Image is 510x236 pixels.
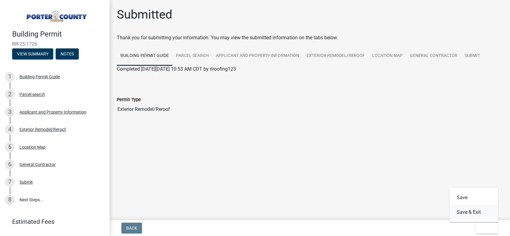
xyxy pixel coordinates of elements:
a: Building Permit Guide [117,46,172,66]
a: Applicant and Property Information [212,46,303,66]
div: Submit [19,180,33,184]
img: Porter County, Indiana [12,6,100,23]
span: Back [126,226,137,231]
div: Location Map [19,145,46,149]
span: RR-25-1726 [12,41,97,47]
div: Building Permit Guide [19,75,60,79]
a: Location Map [369,46,406,66]
wm-modal-confirm: Summary [12,52,53,57]
div: General Contractor [19,162,56,167]
a: Parcel search [172,46,212,66]
a: General Contractor [406,46,461,66]
button: Save [449,190,498,205]
div: 2 [5,90,15,99]
wm-modal-confirm: Notes [56,52,79,57]
button: View Summary [12,48,53,59]
div: 4 [5,125,15,134]
div: 3 [5,107,15,117]
button: Notes [56,48,79,59]
div: Thank you for submitting your information. You may view the submitted information on the tabs below. [117,34,503,41]
h1: Submitted [117,7,172,22]
a: Exterior Remodel/Reroof [303,46,369,66]
div: 8 [5,195,15,205]
button: Exit [476,223,498,234]
label: Permit Type [117,98,141,102]
div: Applicant and Property Information [19,110,86,114]
div: 7 [5,177,15,187]
a: Submit [461,46,484,66]
button: Save & Exit [449,205,498,220]
div: Parcel search [19,92,45,97]
button: Back [121,223,142,234]
div: 1 [5,72,15,82]
span: Exit [481,226,490,231]
span: Completed [DATE][DATE] 10:53 AM CDT by rlroofing123 [117,66,236,72]
a: Estimated Fees [5,216,100,228]
h4: Building Permit [12,30,105,39]
div: Exit [449,188,498,222]
div: 6 [5,160,15,169]
div: 5 [5,142,15,152]
div: Exterior Remodel/Reroof [19,127,66,132]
